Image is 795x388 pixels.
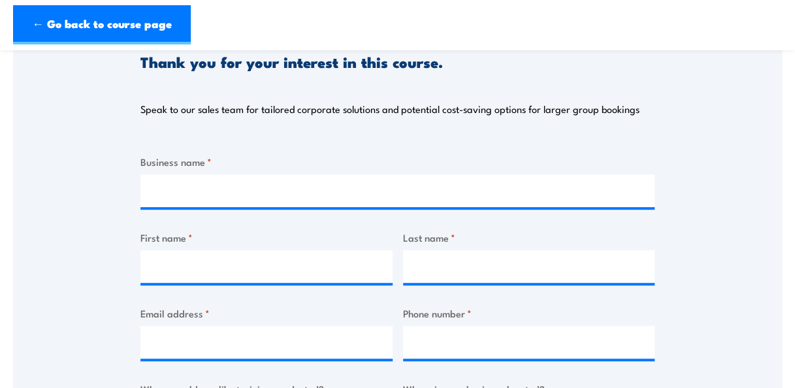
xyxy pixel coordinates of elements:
label: Phone number [403,306,655,321]
h3: Thank you for your interest in this course. [140,54,443,69]
label: Last name [403,230,655,245]
label: Email address [140,306,393,321]
a: ← Go back to course page [13,5,191,44]
label: First name [140,230,393,245]
label: Business name [140,154,655,169]
p: Speak to our sales team for tailored corporate solutions and potential cost-saving options for la... [140,103,640,116]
